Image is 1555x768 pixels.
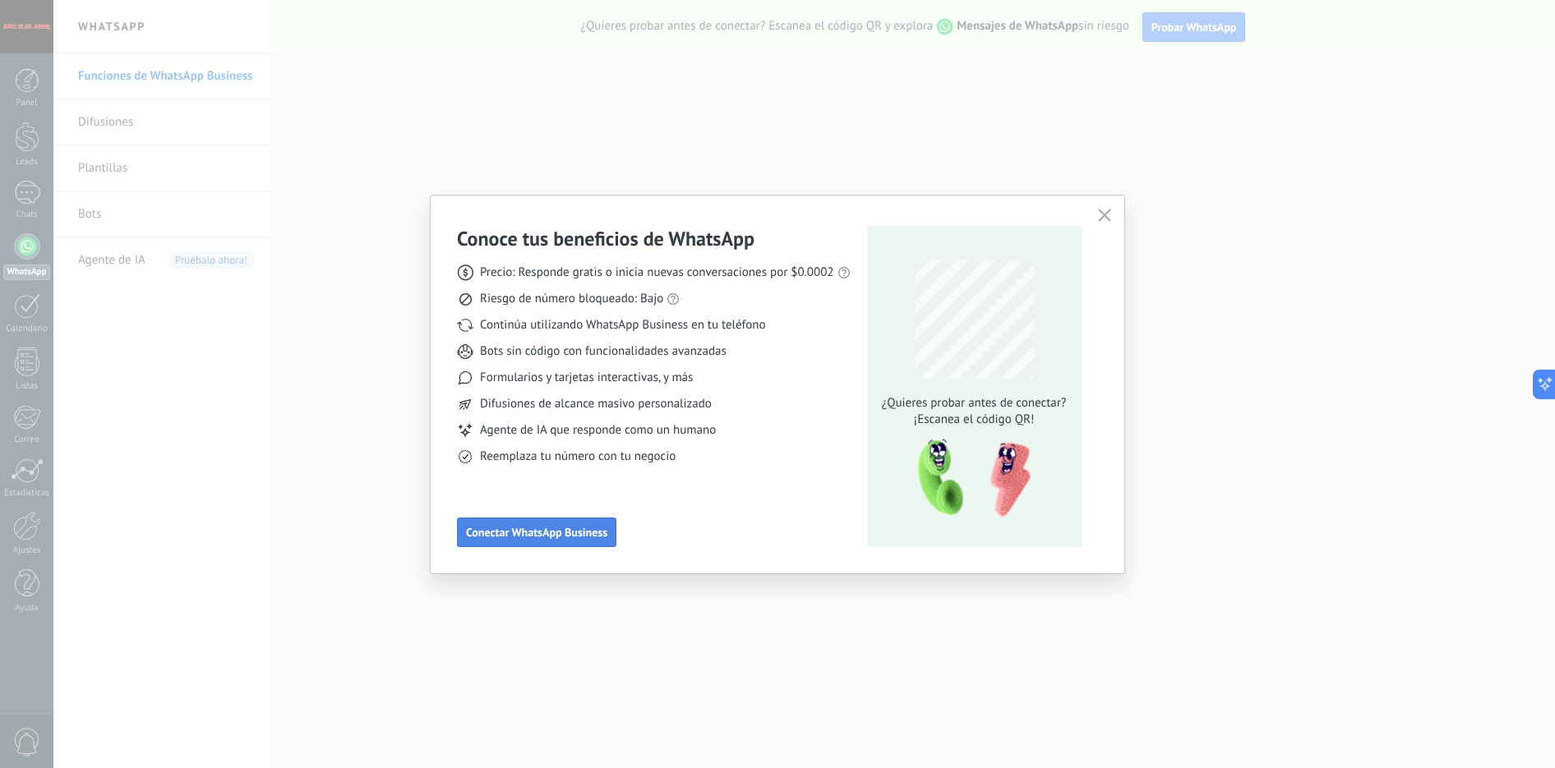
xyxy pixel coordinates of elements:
span: ¡Escanea el código QR! [877,412,1071,428]
span: Precio: Responde gratis o inicia nuevas conversaciones por $0.0002 [480,264,834,281]
span: Agente de IA que responde como un humano [480,422,716,439]
span: ¿Quieres probar antes de conectar? [877,395,1071,412]
span: Formularios y tarjetas interactivas, y más [480,370,693,386]
button: Conectar WhatsApp Business [457,517,616,547]
img: qr-pic-1x.png [904,435,1034,522]
span: Continúa utilizando WhatsApp Business en tu teléfono [480,317,765,333]
h3: Conoce tus beneficios de WhatsApp [457,226,754,251]
span: Reemplaza tu número con tu negocio [480,448,676,465]
span: Riesgo de número bloqueado: Bajo [480,291,663,307]
span: Difusiones de alcance masivo personalizado [480,396,712,412]
span: Bots sin código con funcionalidades avanzadas [480,343,727,360]
span: Conectar WhatsApp Business [466,527,607,538]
